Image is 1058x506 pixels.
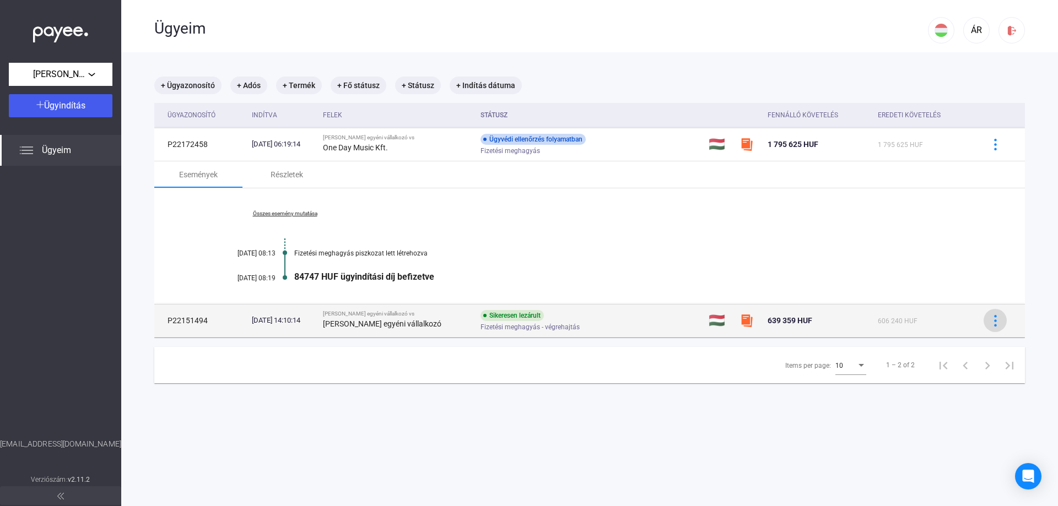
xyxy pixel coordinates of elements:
[768,316,812,325] span: 639 359 HUF
[878,108,941,122] div: Eredeti követelés
[963,17,990,43] button: ÁR
[68,476,90,483] strong: v2.11.2
[886,358,915,372] div: 1 – 2 of 2
[230,77,267,94] mat-chip: + Adós
[954,354,976,376] button: Previous page
[935,24,948,37] img: HU
[323,108,342,122] div: Felek
[990,139,1001,150] img: more-blue
[476,103,704,128] th: Státusz
[168,108,243,122] div: Ügyazonosító
[154,128,247,161] td: P22172458
[323,143,388,152] strong: One Day Music Kft.
[154,77,222,94] mat-chip: + Ügyazonosító
[878,108,970,122] div: Eredeti követelés
[57,493,64,499] img: arrow-double-left-grey.svg
[271,168,303,181] div: Részletek
[785,359,831,372] div: Items per page:
[42,144,71,157] span: Ügyeim
[704,304,736,337] td: 🇭🇺
[323,134,472,141] div: [PERSON_NAME] egyéni vállalkozó vs
[20,144,33,157] img: list.svg
[984,133,1007,156] button: more-blue
[44,100,85,111] span: Ügyindítás
[481,320,580,334] span: Fizetési meghagyás - végrehajtás
[932,354,954,376] button: First page
[252,108,314,122] div: Indítva
[998,17,1025,43] button: logout-red
[209,249,276,257] div: [DATE] 08:13
[450,77,522,94] mat-chip: + Indítás dátuma
[481,310,544,321] div: Sikeresen lezárult
[294,249,970,257] div: Fizetési meghagyás piszkozat lett létrehozva
[740,314,753,327] img: szamlazzhu-mini
[976,354,998,376] button: Next page
[168,108,215,122] div: Ügyazonosító
[33,20,88,43] img: white-payee-white-dot.svg
[294,271,970,282] div: 84747 HUF ügyindítási díj befizetve
[704,128,736,161] td: 🇭🇺
[928,17,954,43] button: HU
[252,315,314,326] div: [DATE] 14:10:14
[481,134,586,145] div: Ügyvédi ellenőrzés folyamatban
[1006,25,1018,36] img: logout-red
[179,168,218,181] div: Események
[878,317,917,325] span: 606 240 HUF
[481,144,540,157] span: Fizetési meghagyás
[9,94,112,117] button: Ügyindítás
[252,108,277,122] div: Indítva
[252,139,314,150] div: [DATE] 06:19:14
[768,108,869,122] div: Fennálló követelés
[276,77,322,94] mat-chip: + Termék
[984,309,1007,332] button: more-blue
[878,141,923,149] span: 1 795 625 HUF
[33,68,88,81] span: [PERSON_NAME] egyéni vállalkozó
[9,63,112,86] button: [PERSON_NAME] egyéni vállalkozó
[1015,463,1041,489] div: Open Intercom Messenger
[768,108,838,122] div: Fennálló követelés
[323,311,472,317] div: [PERSON_NAME] egyéni vállalkozó vs
[36,101,44,108] img: plus-white.svg
[835,358,866,372] mat-select: Items per page:
[395,77,441,94] mat-chip: + Státusz
[209,274,276,282] div: [DATE] 08:19
[740,138,753,151] img: szamlazzhu-mini
[323,108,472,122] div: Felek
[209,210,360,217] a: Összes esemény mutatása
[331,77,386,94] mat-chip: + Fő státusz
[323,319,441,328] strong: [PERSON_NAME] egyéni vállalkozó
[835,362,843,369] span: 10
[990,315,1001,327] img: more-blue
[967,24,986,37] div: ÁR
[154,304,247,337] td: P22151494
[154,19,928,38] div: Ügyeim
[768,140,818,149] span: 1 795 625 HUF
[998,354,1021,376] button: Last page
